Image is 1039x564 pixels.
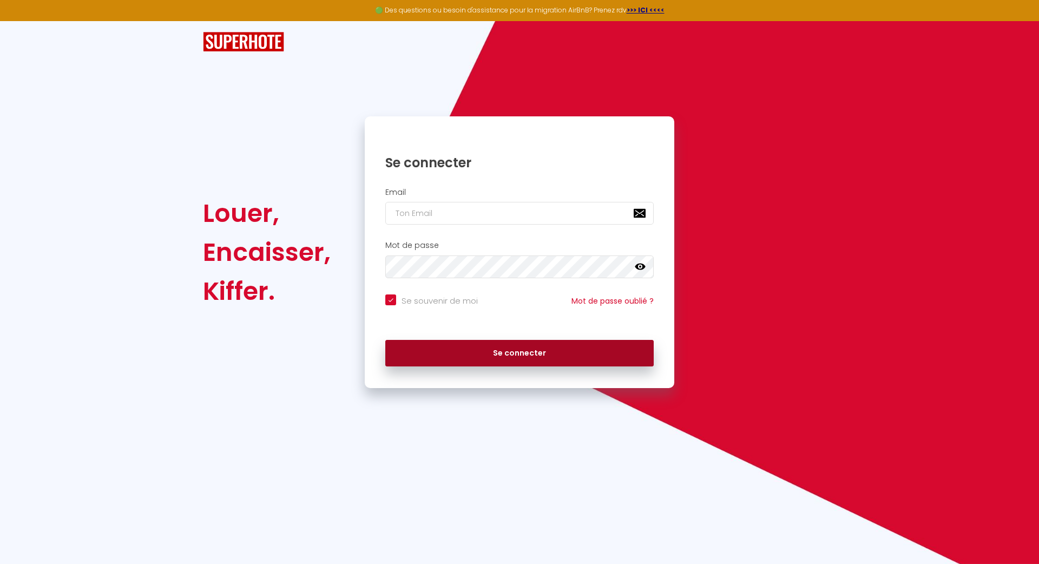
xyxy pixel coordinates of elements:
[385,202,654,225] input: Ton Email
[385,340,654,367] button: Se connecter
[627,5,665,15] a: >>> ICI <<<<
[385,241,654,250] h2: Mot de passe
[203,194,331,233] div: Louer,
[571,296,654,306] a: Mot de passe oublié ?
[385,154,654,171] h1: Se connecter
[203,272,331,311] div: Kiffer.
[203,32,284,52] img: SuperHote logo
[385,188,654,197] h2: Email
[203,233,331,272] div: Encaisser,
